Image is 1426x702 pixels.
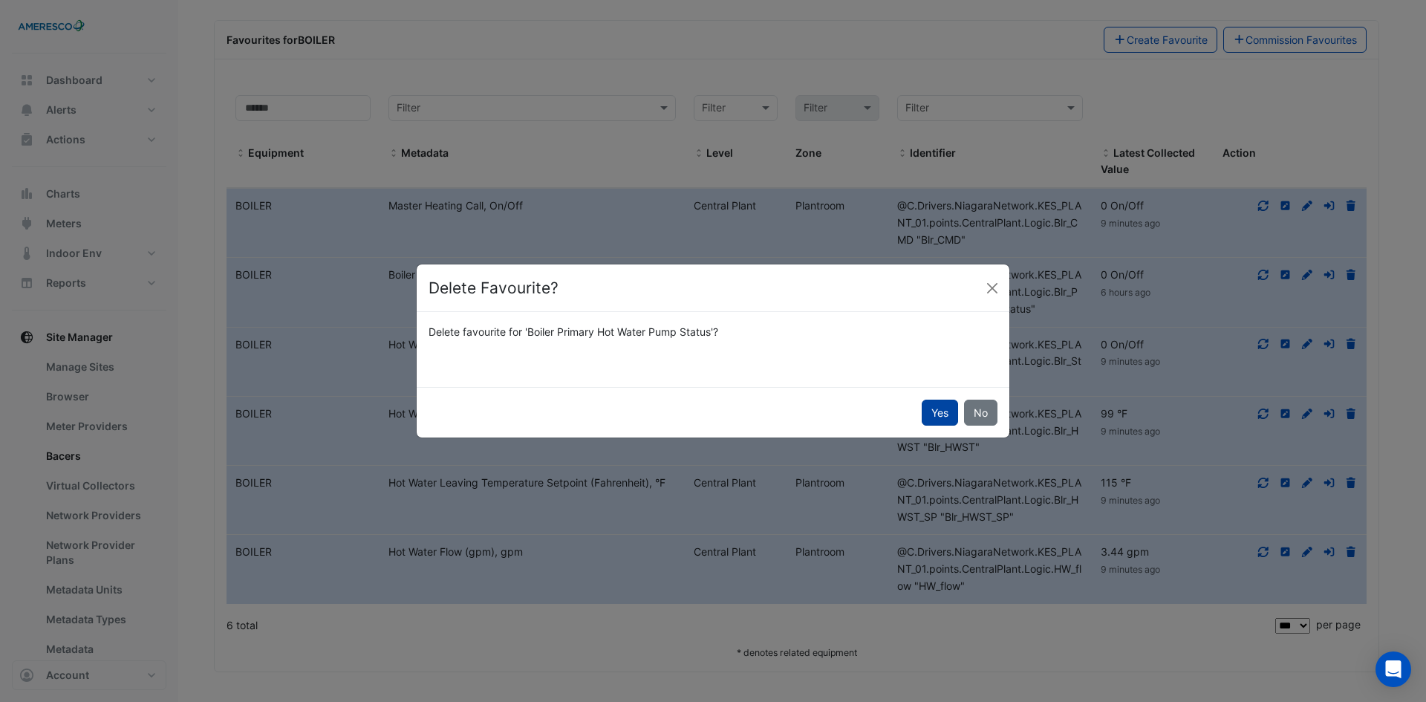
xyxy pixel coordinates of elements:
button: Yes [922,400,958,426]
div: Delete favourite for 'Boiler Primary Hot Water Pump Status'? [420,324,1006,339]
h4: Delete Favourite? [429,276,559,300]
button: No [964,400,997,426]
button: Close [981,277,1003,299]
div: Open Intercom Messenger [1375,651,1411,687]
